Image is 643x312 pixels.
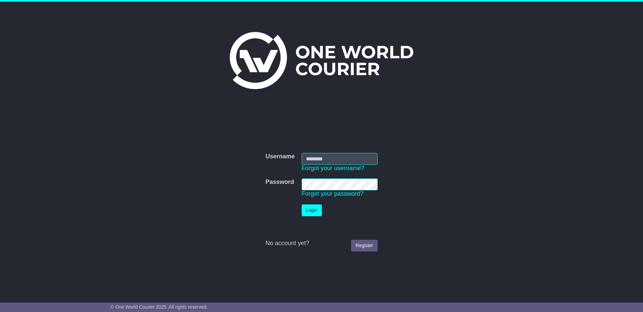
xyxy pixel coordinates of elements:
div: No account yet? [265,240,377,247]
button: Login [302,204,322,216]
a: Forgot your password? [302,190,364,197]
img: One World [230,32,413,89]
a: Forgot your username? [302,165,365,171]
span: © One World Courier 2025. All rights reserved. [111,304,208,310]
label: Username [265,153,295,160]
a: Register [351,240,377,251]
label: Password [265,179,294,186]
